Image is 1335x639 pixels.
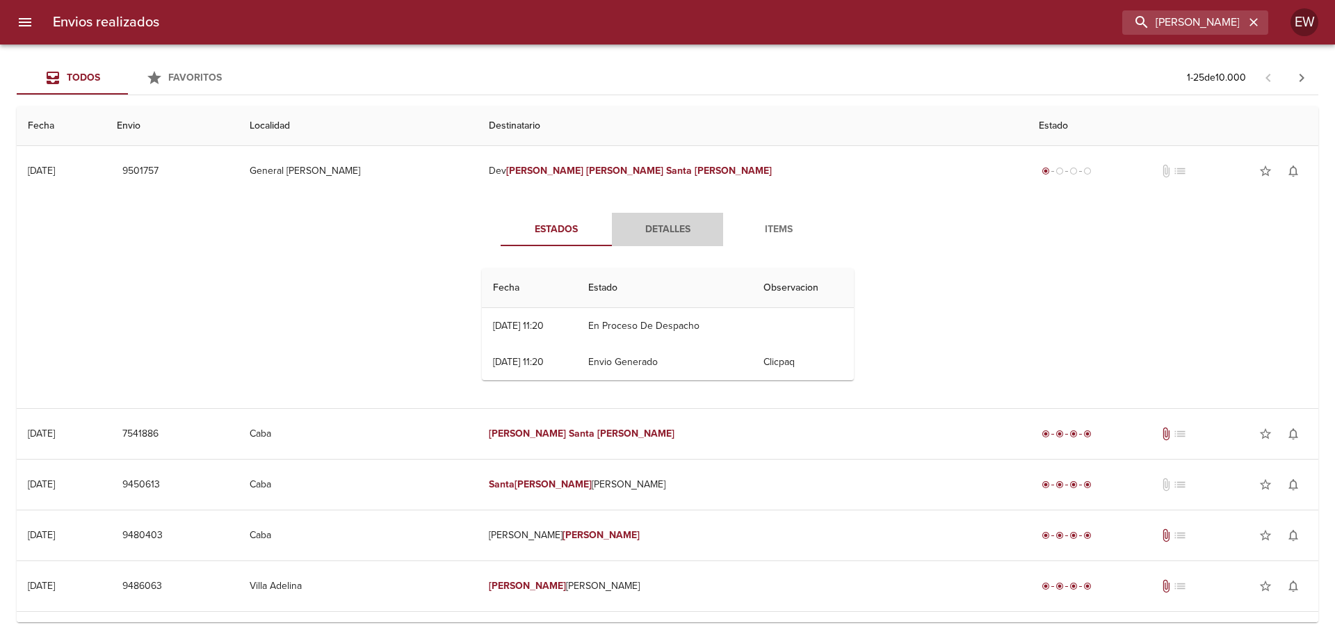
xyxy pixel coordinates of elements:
[577,344,752,380] td: Envio Generado
[695,165,772,177] em: [PERSON_NAME]
[1159,164,1173,178] span: No tiene documentos adjuntos
[1069,480,1078,489] span: radio_button_checked
[1028,106,1318,146] th: Estado
[1069,531,1078,540] span: radio_button_checked
[752,344,854,380] td: Clicpaq
[1159,579,1173,593] span: Tiene documentos adjuntos
[8,6,42,39] button: menu
[1083,167,1092,175] span: radio_button_unchecked
[1259,478,1272,492] span: star_border
[1279,521,1307,549] button: Activar notificaciones
[478,460,1027,510] td: [PERSON_NAME]
[509,221,604,238] span: Estados
[28,529,55,541] div: [DATE]
[122,476,160,494] span: 9450613
[493,320,544,332] div: [DATE] 11:20
[1069,167,1078,175] span: radio_button_unchecked
[577,308,752,344] td: En Proceso De Despacho
[1286,579,1300,593] span: notifications_none
[1286,427,1300,441] span: notifications_none
[482,268,854,380] table: Tabla de seguimiento
[1083,430,1092,438] span: radio_button_checked
[1173,427,1187,441] span: No tiene pedido asociado
[1286,478,1300,492] span: notifications_none
[666,165,692,177] em: Santa
[1279,420,1307,448] button: Activar notificaciones
[493,356,544,368] div: [DATE] 11:20
[1159,478,1173,492] span: No tiene documentos adjuntos
[478,561,1027,611] td: [PERSON_NAME]
[731,221,826,238] span: Items
[1252,521,1279,549] button: Agregar a favoritos
[28,580,55,592] div: [DATE]
[752,268,854,308] th: Observacion
[1039,478,1094,492] div: Entregado
[1083,531,1092,540] span: radio_button_checked
[1259,164,1272,178] span: star_border
[1042,531,1050,540] span: radio_button_checked
[238,146,478,196] td: General [PERSON_NAME]
[1259,427,1272,441] span: star_border
[238,106,478,146] th: Localidad
[1039,164,1094,178] div: Generado
[1055,430,1064,438] span: radio_button_checked
[1042,430,1050,438] span: radio_button_checked
[1279,157,1307,185] button: Activar notificaciones
[1173,478,1187,492] span: No tiene pedido asociado
[1279,572,1307,600] button: Activar notificaciones
[1259,579,1272,593] span: star_border
[1259,528,1272,542] span: star_border
[1039,427,1094,441] div: Entregado
[1055,480,1064,489] span: radio_button_checked
[117,574,168,599] button: 9486063
[482,268,578,308] th: Fecha
[1159,528,1173,542] span: Tiene documentos adjuntos
[122,426,159,443] span: 7541886
[1055,167,1064,175] span: radio_button_unchecked
[506,165,583,177] em: [PERSON_NAME]
[1290,8,1318,36] div: Abrir información de usuario
[117,523,168,549] button: 9480403
[17,61,239,95] div: Tabs Envios
[489,580,566,592] em: [PERSON_NAME]
[1159,427,1173,441] span: Tiene documentos adjuntos
[53,11,159,33] h6: Envios realizados
[1252,420,1279,448] button: Agregar a favoritos
[17,106,106,146] th: Fecha
[1122,10,1245,35] input: buscar
[67,72,100,83] span: Todos
[1173,528,1187,542] span: No tiene pedido asociado
[1286,164,1300,178] span: notifications_none
[1069,582,1078,590] span: radio_button_checked
[1083,582,1092,590] span: radio_button_checked
[501,213,834,246] div: Tabs detalle de guia
[1042,480,1050,489] span: radio_button_checked
[1069,430,1078,438] span: radio_button_checked
[1042,167,1050,175] span: radio_button_checked
[1042,582,1050,590] span: radio_button_checked
[1290,8,1318,36] div: EW
[597,428,674,439] em: [PERSON_NAME]
[515,478,592,490] em: [PERSON_NAME]
[489,478,515,490] em: Santa
[1286,528,1300,542] span: notifications_none
[1055,531,1064,540] span: radio_button_checked
[122,163,159,180] span: 9501757
[168,72,222,83] span: Favoritos
[1173,579,1187,593] span: No tiene pedido asociado
[1279,471,1307,499] button: Activar notificaciones
[478,510,1027,560] td: [PERSON_NAME]
[1039,579,1094,593] div: Entregado
[569,428,594,439] em: Santa
[122,527,163,544] span: 9480403
[238,409,478,459] td: Caba
[122,578,162,595] span: 9486063
[1252,70,1285,84] span: Pagina anterior
[28,478,55,490] div: [DATE]
[1187,71,1246,85] p: 1 - 25 de 10.000
[478,106,1027,146] th: Destinatario
[1039,528,1094,542] div: Entregado
[1252,471,1279,499] button: Agregar a favoritos
[1252,572,1279,600] button: Agregar a favoritos
[28,165,55,177] div: [DATE]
